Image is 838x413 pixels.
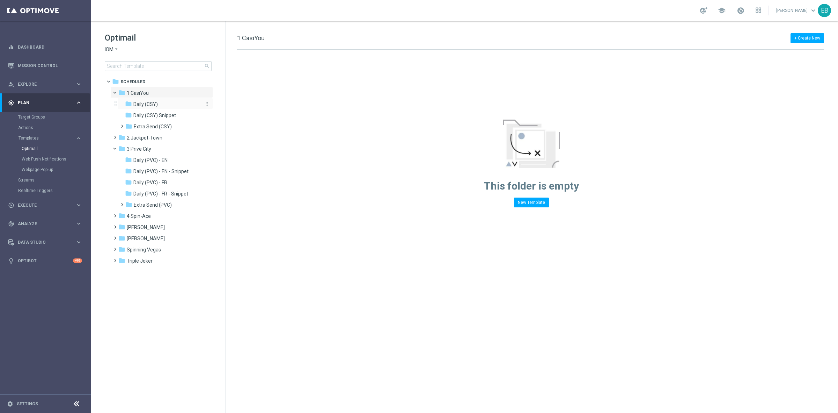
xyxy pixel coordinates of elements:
[18,251,73,270] a: Optibot
[8,44,14,50] i: equalizer
[118,235,125,242] i: folder
[18,38,82,56] a: Dashboard
[8,251,82,270] div: Optibot
[22,143,90,154] div: Optimail
[8,240,82,245] button: Data Studio keyboard_arrow_right
[75,135,82,142] i: keyboard_arrow_right
[127,213,151,219] span: 4 Spin-Ace
[19,136,75,140] div: Templates
[127,224,165,230] span: Reel Roger
[18,175,90,185] div: Streams
[514,198,549,207] button: New Template
[120,79,145,85] span: Scheduled
[75,239,82,245] i: keyboard_arrow_right
[818,4,831,17] div: EB
[118,257,125,264] i: folder
[22,167,73,172] a: Webpage Pop-up
[18,222,75,226] span: Analyze
[8,221,14,227] i: track_changes
[8,100,82,106] button: gps_fixed Plan keyboard_arrow_right
[8,63,82,69] button: Mission Control
[134,123,172,130] span: Extra Send (CSY)
[112,78,119,85] i: folder
[22,164,90,175] div: Webpage Pop-up
[8,100,14,106] i: gps_fixed
[105,61,212,71] input: Search Template
[75,81,82,87] i: keyboard_arrow_right
[8,56,82,75] div: Mission Control
[127,90,149,96] span: 1 CasiYou
[18,240,75,244] span: Data Studio
[75,99,82,106] i: keyboard_arrow_right
[8,258,82,264] button: lightbulb Optibot +10
[8,81,14,87] i: person_search
[125,168,132,175] i: folder
[8,44,82,50] button: equalizer Dashboard
[127,247,161,253] span: Spinning Vegas
[18,125,73,130] a: Actions
[809,7,817,14] span: keyboard_arrow_down
[8,221,75,227] div: Analyze
[113,46,119,53] i: arrow_drop_down
[22,146,73,151] a: Optimail
[127,258,153,264] span: Triple Joker
[8,239,75,245] div: Data Studio
[105,46,113,53] span: IOM
[484,180,579,192] span: This folder is empty
[75,220,82,227] i: keyboard_arrow_right
[8,81,82,87] button: person_search Explore keyboard_arrow_right
[118,145,125,152] i: folder
[133,191,188,197] span: Daily (PVC) - FR - Snippet
[125,156,132,163] i: folder
[18,101,75,105] span: Plan
[22,154,90,164] div: Web Push Notifications
[127,135,162,141] span: 2 Jackpot-Town
[118,246,125,253] i: folder
[18,112,90,122] div: Target Groups
[18,185,90,196] div: Realtime Triggers
[118,212,125,219] i: folder
[18,188,73,193] a: Realtime Triggers
[125,123,132,130] i: folder
[125,190,132,197] i: folder
[8,100,75,106] div: Plan
[118,134,125,141] i: folder
[8,202,75,208] div: Execute
[18,133,90,175] div: Templates
[8,38,82,56] div: Dashboard
[8,81,75,87] div: Explore
[18,203,75,207] span: Execute
[18,122,90,133] div: Actions
[204,63,210,69] span: search
[19,136,68,140] span: Templates
[8,221,82,227] button: track_changes Analyze keyboard_arrow_right
[503,120,560,168] img: emptyStateManageTemplates.jpg
[125,179,132,186] i: folder
[18,177,73,183] a: Streams
[8,202,82,208] button: play_circle_outline Execute keyboard_arrow_right
[22,156,73,162] a: Web Push Notifications
[133,112,176,119] span: Daily (CSY) Snippet
[204,101,210,107] i: more_vert
[7,401,13,407] i: settings
[18,82,75,86] span: Explore
[791,33,824,43] button: + Create New
[18,135,82,141] button: Templates keyboard_arrow_right
[105,46,119,53] button: IOM arrow_drop_down
[105,32,212,43] h1: Optimail
[133,101,158,107] span: Daily (CSY)
[18,56,82,75] a: Mission Control
[118,89,125,96] i: folder
[125,201,132,208] i: folder
[775,5,818,16] a: [PERSON_NAME]keyboard_arrow_down
[125,112,132,119] i: folder
[18,114,73,120] a: Target Groups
